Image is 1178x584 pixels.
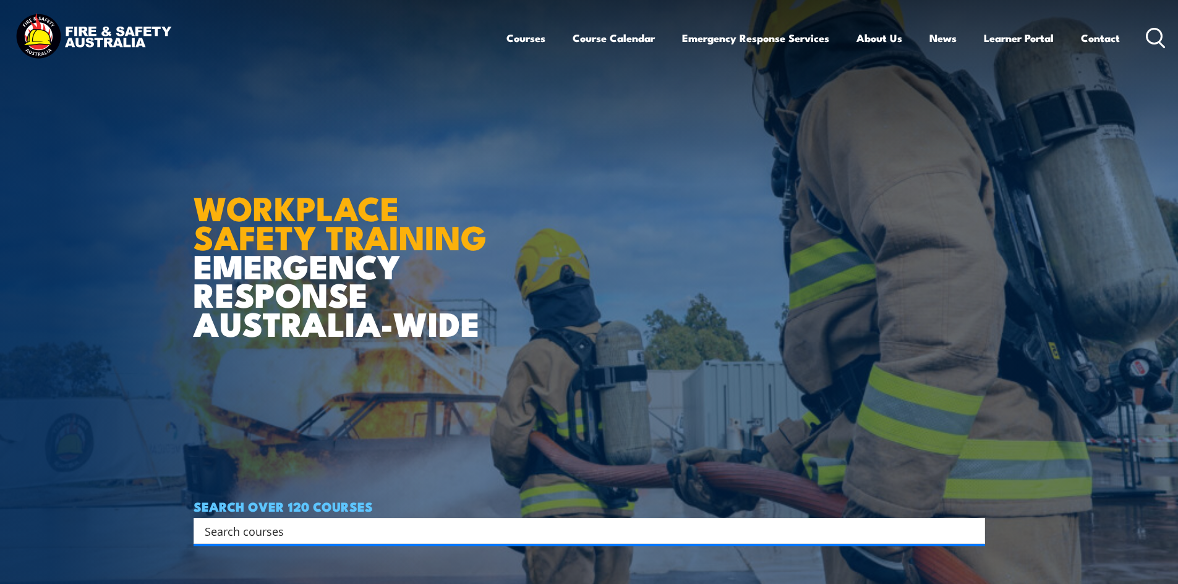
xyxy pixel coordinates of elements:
[856,22,902,54] a: About Us
[963,522,981,540] button: Search magnifier button
[506,22,545,54] a: Courses
[929,22,957,54] a: News
[205,522,958,540] input: Search input
[1081,22,1120,54] a: Contact
[682,22,829,54] a: Emergency Response Services
[207,522,960,540] form: Search form
[194,181,487,261] strong: WORKPLACE SAFETY TRAINING
[194,499,985,513] h4: SEARCH OVER 120 COURSES
[573,22,655,54] a: Course Calendar
[984,22,1054,54] a: Learner Portal
[194,162,496,337] h1: EMERGENCY RESPONSE AUSTRALIA-WIDE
